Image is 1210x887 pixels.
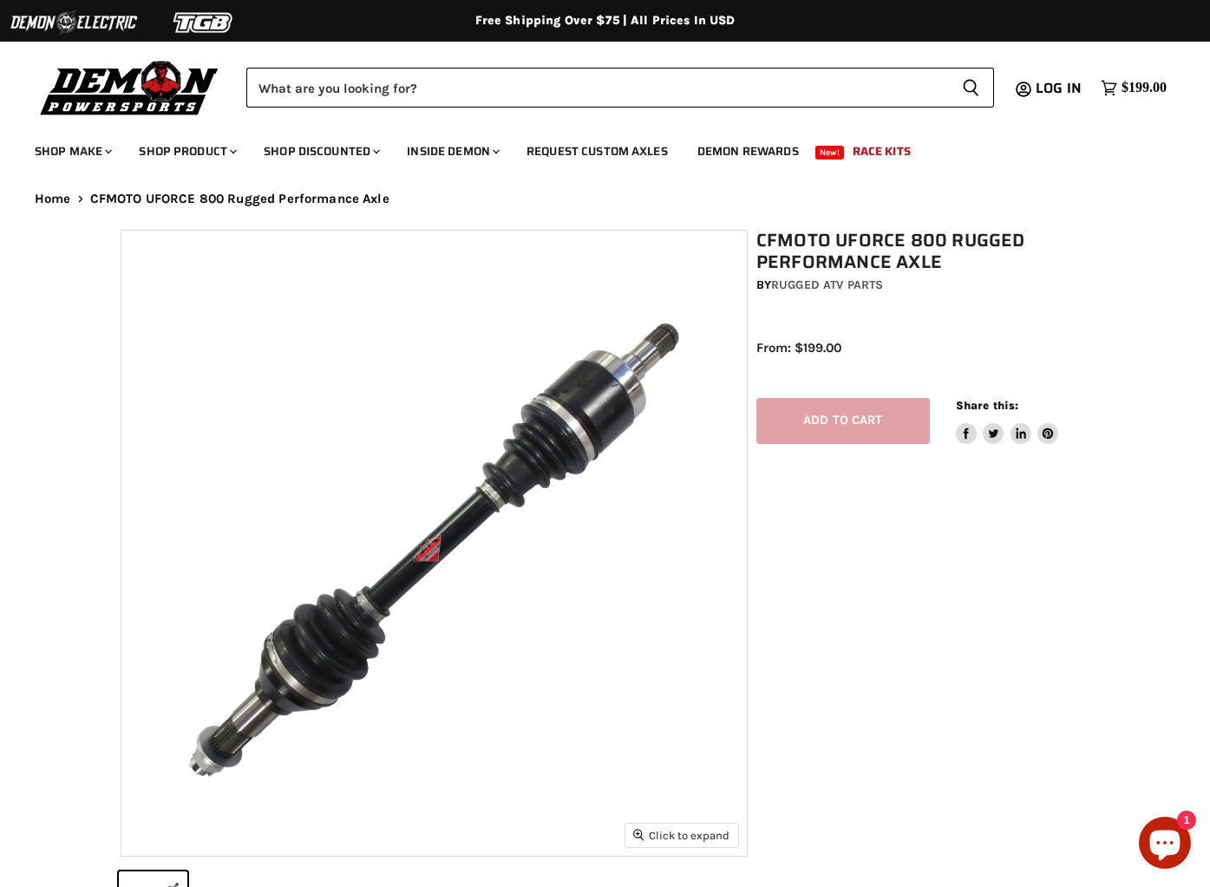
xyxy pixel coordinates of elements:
[1036,77,1082,99] span: Log in
[948,68,994,108] button: Search
[1134,817,1196,873] inbox-online-store-chat: Shopify online store chat
[121,231,747,856] img: CFMOTO UFORCE 800 Rugged Performance Axle
[956,398,1059,444] aside: Share this:
[22,134,122,169] a: Shop Make
[756,276,1099,295] div: by
[815,146,845,160] span: New!
[1028,81,1092,96] a: Log in
[35,192,71,206] a: Home
[22,127,1162,169] ul: Main menu
[246,68,948,108] input: Search
[35,56,225,118] img: Demon Powersports
[771,277,883,292] a: Rugged ATV Parts
[956,399,1018,412] span: Share this:
[139,6,269,39] img: TGB Logo 2
[246,68,994,108] form: Product
[625,824,738,847] button: Click to expand
[90,192,389,206] span: CFMOTO UFORCE 800 Rugged Performance Axle
[126,134,247,169] a: Shop Product
[9,6,139,39] img: Demon Electric Logo 2
[251,134,390,169] a: Shop Discounted
[1122,80,1167,96] span: $199.00
[1092,75,1175,101] a: $199.00
[840,134,924,169] a: Race Kits
[756,230,1099,273] h1: CFMOTO UFORCE 800 Rugged Performance Axle
[756,340,841,355] span: From: $199.00
[513,134,681,169] a: Request Custom Axles
[394,134,510,169] a: Inside Demon
[684,134,812,169] a: Demon Rewards
[633,829,729,842] span: Click to expand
